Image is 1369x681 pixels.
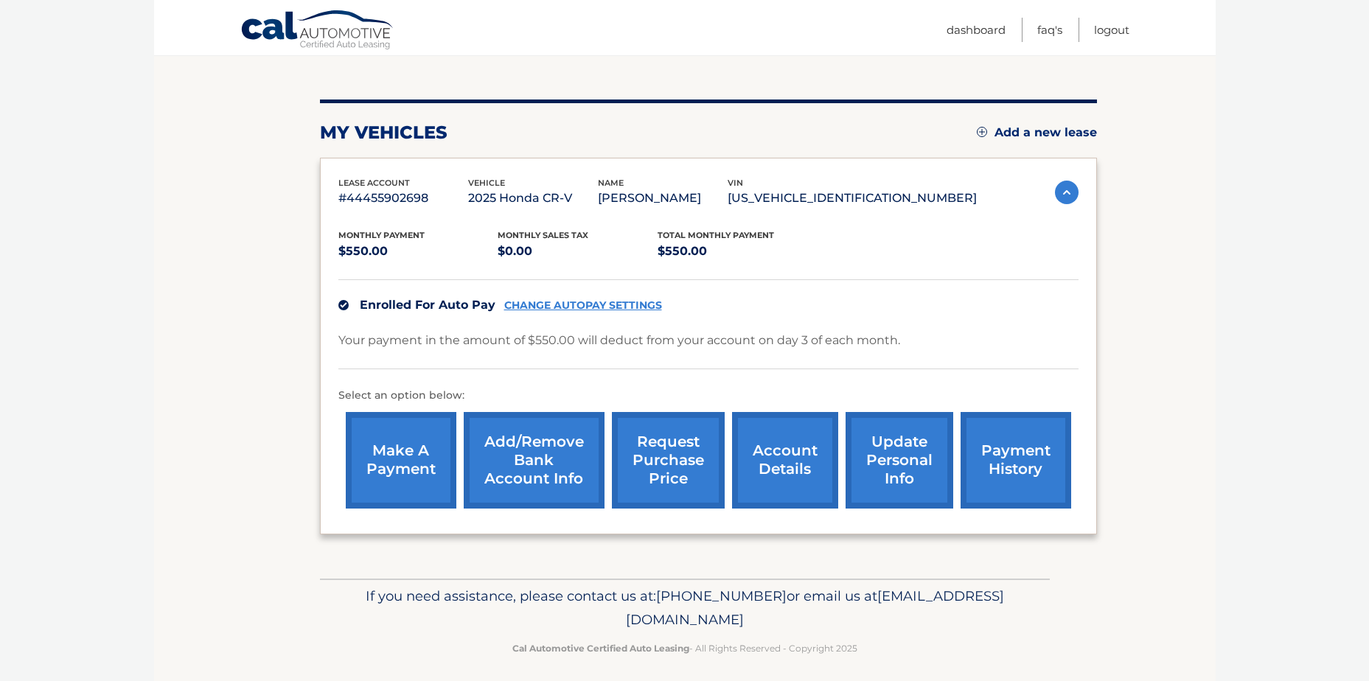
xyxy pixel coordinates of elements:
[338,188,468,209] p: #44455902698
[498,230,588,240] span: Monthly sales Tax
[468,178,505,188] span: vehicle
[977,127,987,137] img: add.svg
[598,188,728,209] p: [PERSON_NAME]
[732,412,838,509] a: account details
[338,330,900,351] p: Your payment in the amount of $550.00 will deduct from your account on day 3 of each month.
[464,412,605,509] a: Add/Remove bank account info
[1055,181,1079,204] img: accordion-active.svg
[846,412,953,509] a: update personal info
[658,230,774,240] span: Total Monthly Payment
[656,587,787,604] span: [PHONE_NUMBER]
[598,178,624,188] span: name
[498,241,658,262] p: $0.00
[338,230,425,240] span: Monthly Payment
[512,643,689,654] strong: Cal Automotive Certified Auto Leasing
[977,125,1097,140] a: Add a new lease
[728,178,743,188] span: vin
[658,241,818,262] p: $550.00
[330,584,1040,632] p: If you need assistance, please contact us at: or email us at
[612,412,725,509] a: request purchase price
[360,298,495,312] span: Enrolled For Auto Pay
[338,387,1079,405] p: Select an option below:
[1094,18,1129,42] a: Logout
[947,18,1006,42] a: Dashboard
[240,10,395,52] a: Cal Automotive
[1037,18,1062,42] a: FAQ's
[728,188,977,209] p: [US_VEHICLE_IDENTIFICATION_NUMBER]
[320,122,447,144] h2: my vehicles
[468,188,598,209] p: 2025 Honda CR-V
[346,412,456,509] a: make a payment
[338,300,349,310] img: check.svg
[330,640,1040,656] p: - All Rights Reserved - Copyright 2025
[961,412,1071,509] a: payment history
[504,299,662,312] a: CHANGE AUTOPAY SETTINGS
[338,241,498,262] p: $550.00
[338,178,410,188] span: lease account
